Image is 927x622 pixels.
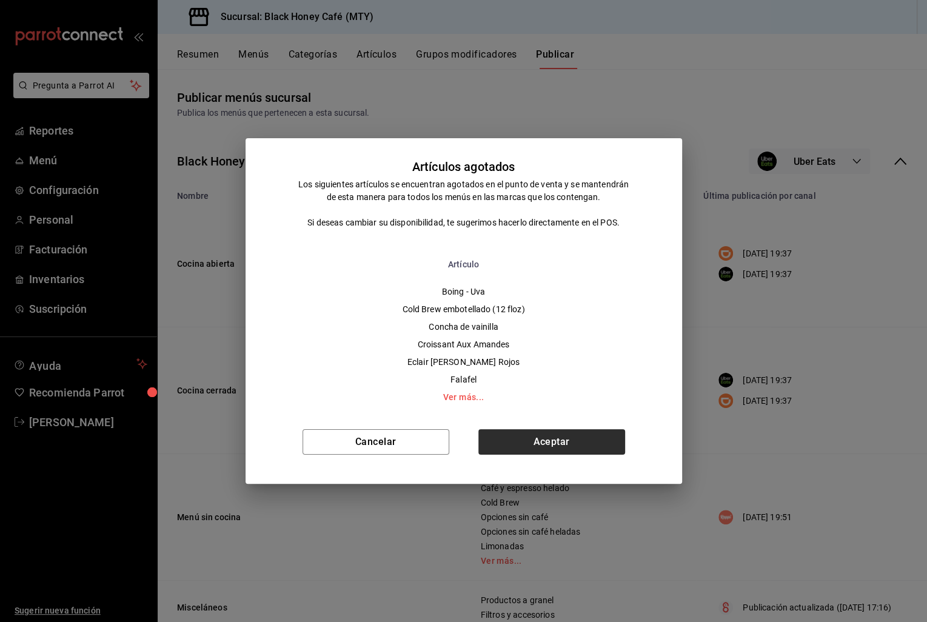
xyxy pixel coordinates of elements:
a: Ver más... [443,392,484,402]
button: Cancelar [303,429,449,455]
button: Aceptar [478,429,625,455]
div: Concha de vainilla [429,321,498,333]
div: Artículo [448,258,479,271]
div: Artículos agotados [412,158,515,176]
div: Croissant Aux Amandes [418,338,510,351]
div: Boing - Uva [442,286,485,298]
div: Falafel [450,373,477,386]
div: Cold Brew embotellado (12 floz) [402,303,524,316]
div: Los siguientes artículos se encuentran agotados en el punto de venta y se mantendrán de esta mane... [298,178,629,229]
div: Eclair [PERSON_NAME] Rojos [407,356,520,369]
